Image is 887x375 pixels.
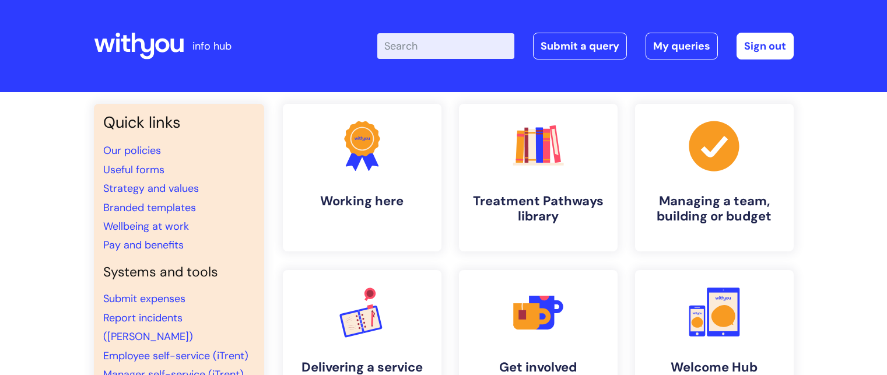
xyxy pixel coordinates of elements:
a: Pay and benefits [103,238,184,252]
p: info hub [192,37,232,55]
a: Strategy and values [103,181,199,195]
a: Report incidents ([PERSON_NAME]) [103,311,193,344]
a: Submit a query [533,33,627,59]
h4: Working here [292,194,432,209]
a: Managing a team, building or budget [635,104,794,251]
a: Useful forms [103,163,164,177]
h4: Managing a team, building or budget [644,194,784,225]
a: Sign out [737,33,794,59]
input: Search [377,33,514,59]
a: Wellbeing at work [103,219,189,233]
a: Our policies [103,143,161,157]
a: Working here [283,104,441,251]
h3: Quick links [103,113,255,132]
a: Branded templates [103,201,196,215]
h4: Get involved [468,360,608,375]
h4: Welcome Hub [644,360,784,375]
h4: Systems and tools [103,264,255,281]
a: Submit expenses [103,292,185,306]
a: Treatment Pathways library [459,104,618,251]
div: | - [377,33,794,59]
h4: Delivering a service [292,360,432,375]
h4: Treatment Pathways library [468,194,608,225]
a: Employee self-service (iTrent) [103,349,248,363]
a: My queries [646,33,718,59]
